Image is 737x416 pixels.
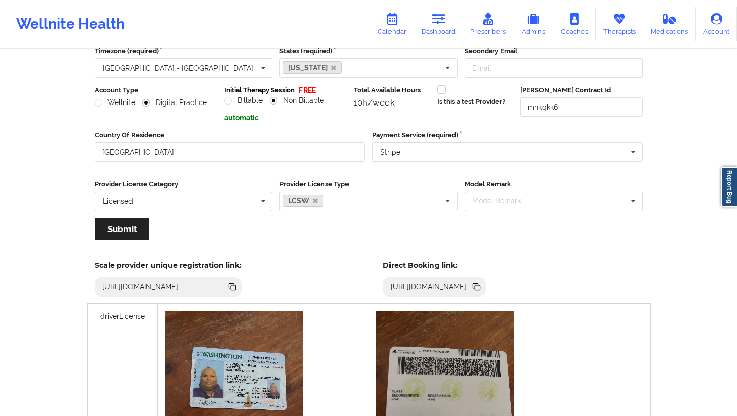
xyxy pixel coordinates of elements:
[696,7,737,41] a: Account
[437,97,505,107] label: Is this a test Provider?
[721,167,737,207] a: Report Bug
[98,282,183,292] div: [URL][DOMAIN_NAME]
[270,96,324,105] label: Non Billable
[279,179,458,190] label: Provider License Type
[414,7,463,41] a: Dashboard
[465,58,643,78] input: Email
[370,7,414,41] a: Calendar
[95,46,273,56] label: Timezone (required)
[103,198,133,205] div: Licensed
[299,85,316,95] p: FREE
[520,85,642,95] label: [PERSON_NAME] Contract Id
[470,195,536,207] div: Model Remark
[596,7,643,41] a: Therapists
[279,46,458,56] label: States (required)
[372,130,643,140] label: Payment Service (required)
[643,7,696,41] a: Medications
[224,96,263,105] label: Billable
[520,97,642,117] input: Deel Contract Id
[283,195,323,207] a: LCSW
[386,282,471,292] div: [URL][DOMAIN_NAME]
[465,179,643,190] label: Model Remark
[95,85,217,95] label: Account Type
[95,179,273,190] label: Provider License Category
[465,46,643,56] label: Secondary Email
[354,85,429,95] label: Total Available Hours
[283,61,342,74] a: [US_STATE]
[380,149,400,156] div: Stripe
[513,7,553,41] a: Admins
[103,65,253,72] div: [GEOGRAPHIC_DATA] - [GEOGRAPHIC_DATA]
[354,97,429,108] div: 10h/week
[553,7,596,41] a: Coaches
[95,130,365,140] label: Country Of Residence
[95,261,242,270] h5: Scale provider unique registration link:
[95,98,136,107] label: Wellnite
[95,218,149,240] button: Submit
[463,7,514,41] a: Prescribers
[142,98,207,107] label: Digital Practice
[224,113,346,123] p: automatic
[224,85,295,95] label: Initial Therapy Session
[383,261,486,270] h5: Direct Booking link:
